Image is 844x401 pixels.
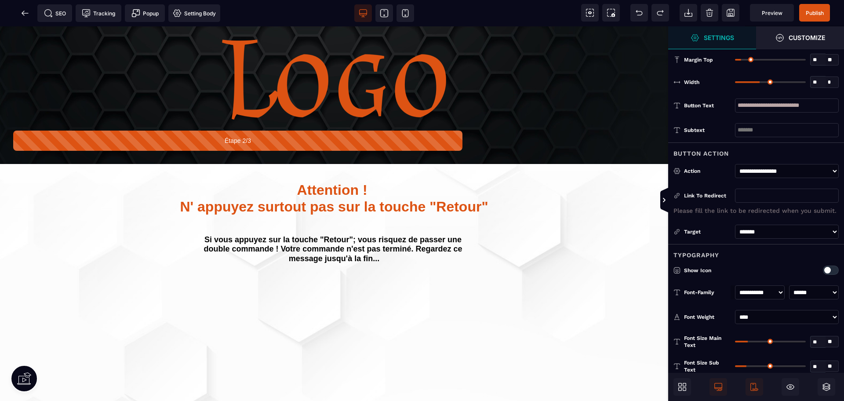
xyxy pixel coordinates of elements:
[668,142,844,159] div: Button Action
[684,359,731,373] span: Font Size Sub Text
[789,34,825,41] strong: Customize
[701,4,718,22] span: Clear
[13,104,462,124] text: Étape 2/3
[756,26,844,49] span: Open Style Manager
[668,26,756,49] span: Open Style Manager
[750,4,794,22] span: Preview
[709,378,727,396] span: Is Show Desktop
[806,10,824,16] span: Publish
[222,13,446,93] img: b4d400518251f0af03e2cefd671c2796_276_Logo_-_1.png
[668,244,844,260] div: Typography
[204,209,464,237] b: Si vous appuyez sur la touche "Retour"; vous risquez de passer une double commande ! Votre comman...
[684,56,713,63] span: Margin Top
[668,187,677,214] span: Toggle Views
[131,9,159,18] span: Popup
[684,313,731,321] div: Font Weight
[799,4,830,22] span: Save
[673,378,691,396] span: Open Blocks
[44,9,66,18] span: SEO
[673,207,837,214] p: Please fill the link to be redirected when you submit.
[818,378,835,396] span: Open Sub Layers
[82,9,115,18] span: Tracking
[581,4,599,22] span: View components
[354,4,372,22] span: View desktop
[168,4,220,22] span: Favicon
[684,335,731,349] span: Font Size Main Text
[684,79,699,86] span: Width
[684,167,731,175] div: Action
[722,4,739,22] span: Save
[16,4,34,22] span: Back
[782,378,799,396] span: Cmd Hidden Block
[375,4,393,22] span: View tablet
[704,34,734,41] strong: Settings
[630,4,648,22] span: Undo
[684,101,731,110] div: Button Text
[602,4,620,22] span: Screenshot
[173,9,216,18] span: Setting Body
[673,191,731,200] div: Link to redirect
[76,4,121,22] span: Tracking code
[673,227,731,236] div: Target
[746,378,763,396] span: Is Show Mobile
[37,4,72,22] span: Seo meta data
[680,4,697,22] span: Open Import Webpage
[26,151,642,193] h1: Attention ! N' appuyez surtout pas sur la touche "Retour"
[684,288,731,297] div: Font-Family
[673,266,783,275] p: Show Icon
[684,126,731,135] div: Subtext
[762,10,782,16] span: Preview
[125,4,165,22] span: Create Alert Modal
[397,4,414,22] span: View mobile
[651,4,669,22] span: Redo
